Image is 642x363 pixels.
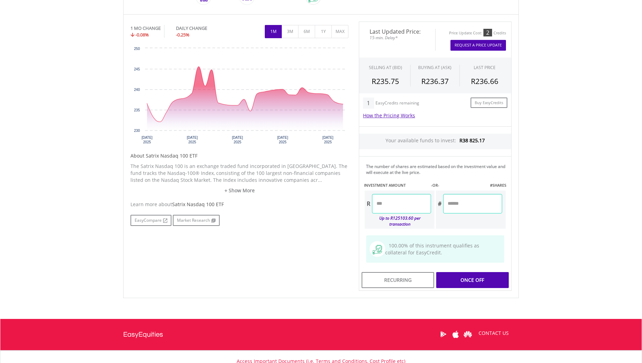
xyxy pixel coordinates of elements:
[134,108,140,112] text: 235
[359,134,511,149] div: Your available funds to invest:
[490,183,506,188] label: #SHARES
[281,25,298,38] button: 3M
[277,136,288,144] text: [DATE] 2025
[134,88,140,92] text: 240
[421,76,449,86] span: R236.37
[130,187,348,194] a: + Show More
[130,45,348,149] div: Chart. Highcharts interactive chart.
[362,272,434,288] div: Recurring
[363,112,415,119] a: How the Pricing Works
[418,65,451,70] span: BUYING AT (ASK)
[187,136,198,144] text: [DATE] 2025
[134,67,140,71] text: 245
[130,45,348,149] svg: Interactive chart
[232,136,243,144] text: [DATE] 2025
[471,98,507,108] a: Buy EasyCredits
[373,245,382,254] img: collateral-qualifying-green.svg
[142,136,153,144] text: [DATE] 2025
[365,194,372,213] div: R
[134,47,140,51] text: 250
[176,32,189,38] span: -0.25%
[437,323,449,345] a: Google Play
[134,129,140,133] text: 230
[474,65,496,70] div: LAST PRICE
[364,34,430,41] span: 15-min. Delay*
[265,25,282,38] button: 1M
[462,323,474,345] a: Huawei
[366,163,508,175] div: The number of shares are estimated based on the investment value and will execute at the live price.
[130,25,161,32] div: 1 MO CHANGE
[436,194,443,213] div: #
[130,215,171,226] a: EasyCompare
[431,183,439,188] label: -OR-
[364,29,430,34] span: Last Updated Price:
[130,201,348,208] div: Learn more about
[130,152,348,159] h5: About Satrix Nasdaq 100 ETF
[493,31,506,36] div: Credits
[449,323,462,345] a: Apple
[363,98,374,109] div: 1
[372,76,399,86] span: R235.75
[315,25,332,38] button: 1Y
[331,25,348,38] button: MAX
[375,101,419,107] div: EasyCredits remaining
[322,136,333,144] text: [DATE] 2025
[365,213,431,229] div: Up to R125103.60 per transaction
[471,76,498,86] span: R236.66
[436,272,509,288] div: Once Off
[459,137,485,144] span: R38 825.17
[483,29,492,36] div: 2
[385,242,479,256] span: 100.00% of this instrument qualifies as collateral for EasyCredit.
[298,25,315,38] button: 6M
[474,323,514,343] a: CONTACT US
[123,319,163,350] a: EasyEquities
[130,163,348,184] p: The Satrix Nasdaq 100 is an exchange traded fund incorporated in [GEOGRAPHIC_DATA]. The fund trac...
[172,201,224,208] span: Satrix Nasdaq 100 ETF
[450,40,506,51] button: Request A Price Update
[173,215,220,226] a: Market Research
[364,183,406,188] label: INVESTMENT AMOUNT
[369,65,402,70] div: SELLING AT (BID)
[135,32,149,38] span: -0.08%
[449,31,482,36] div: Price Update Cost:
[176,25,230,32] div: DAILY CHANGE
